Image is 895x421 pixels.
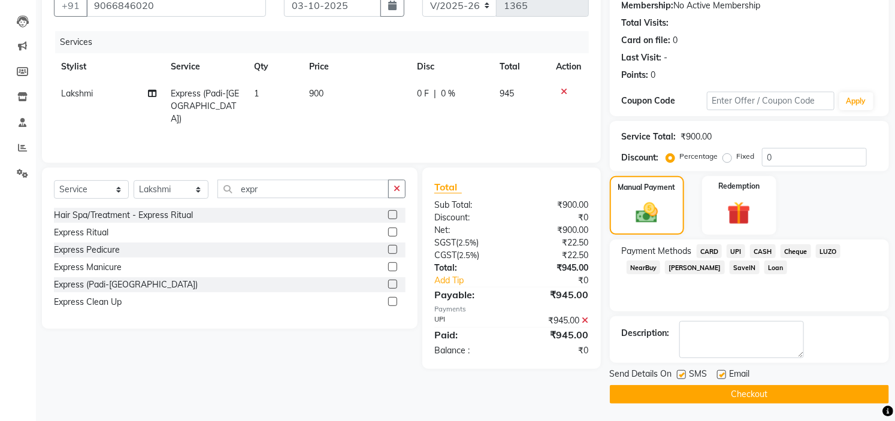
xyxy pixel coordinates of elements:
div: ( ) [425,249,512,262]
div: ₹945.00 [512,287,598,302]
span: SaveIN [730,261,760,274]
span: Total [434,181,462,193]
div: Total Visits: [622,17,669,29]
div: ₹945.00 [512,314,598,327]
button: Apply [839,92,873,110]
div: Description: [622,327,670,340]
div: Express (Padi-[GEOGRAPHIC_DATA]) [54,278,198,291]
div: Express Pedicure [54,244,120,256]
button: Checkout [610,385,889,404]
span: CASH [750,244,776,258]
th: Service [164,53,247,80]
th: Price [303,53,410,80]
div: ₹22.50 [512,237,598,249]
div: ₹0 [526,274,598,287]
div: Paid: [425,328,512,342]
label: Percentage [680,151,718,162]
label: Redemption [718,181,760,192]
span: NearBuy [627,261,661,274]
span: Payment Methods [622,245,692,258]
span: LUZO [816,244,840,258]
img: _gift.svg [720,199,758,228]
div: Balance : [425,344,512,357]
span: Express (Padi-[GEOGRAPHIC_DATA]) [171,88,239,124]
span: CARD [697,244,722,258]
div: ₹900.00 [512,224,598,237]
div: Discount: [425,211,512,224]
span: 0 % [442,87,456,100]
span: Cheque [781,244,811,258]
div: Last Visit: [622,52,662,64]
div: Coupon Code [622,95,707,107]
div: Services [55,31,598,53]
div: Card on file: [622,34,671,47]
div: Service Total: [622,131,676,143]
span: Send Details On [610,368,672,383]
span: SGST [434,237,456,248]
div: ₹0 [512,344,598,357]
div: ₹22.50 [512,249,598,262]
div: Express Ritual [54,226,108,239]
div: - [664,52,668,64]
th: Total [493,53,549,80]
div: ₹900.00 [512,199,598,211]
div: 0 [673,34,678,47]
th: Stylist [54,53,164,80]
div: Express Clean Up [54,296,122,308]
div: ( ) [425,237,512,249]
div: ₹945.00 [512,262,598,274]
span: Email [730,368,750,383]
img: _cash.svg [629,200,665,226]
input: Enter Offer / Coupon Code [707,92,834,110]
div: ₹945.00 [512,328,598,342]
span: Lakshmi [61,88,93,99]
span: 900 [310,88,324,99]
th: Qty [247,53,303,80]
div: Points: [622,69,649,81]
span: | [434,87,437,100]
div: Hair Spa/Treatment - Express Ritual [54,209,193,222]
input: Search or Scan [217,180,389,198]
span: UPI [727,244,745,258]
span: Loan [764,261,787,274]
div: Total: [425,262,512,274]
div: Net: [425,224,512,237]
span: 1 [254,88,259,99]
span: 0 F [418,87,430,100]
span: CGST [434,250,456,261]
div: ₹0 [512,211,598,224]
span: SMS [690,368,707,383]
div: 0 [651,69,656,81]
span: [PERSON_NAME] [665,261,725,274]
div: Discount: [622,152,659,164]
div: Sub Total: [425,199,512,211]
th: Action [549,53,589,80]
a: Add Tip [425,274,526,287]
label: Fixed [737,151,755,162]
span: 945 [500,88,515,99]
div: Payable: [425,287,512,302]
label: Manual Payment [618,182,676,193]
span: 2.5% [459,250,477,260]
div: Express Manicure [54,261,122,274]
div: ₹900.00 [681,131,712,143]
span: 2.5% [458,238,476,247]
th: Disc [410,53,493,80]
div: Payments [434,304,589,314]
div: UPI [425,314,512,327]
